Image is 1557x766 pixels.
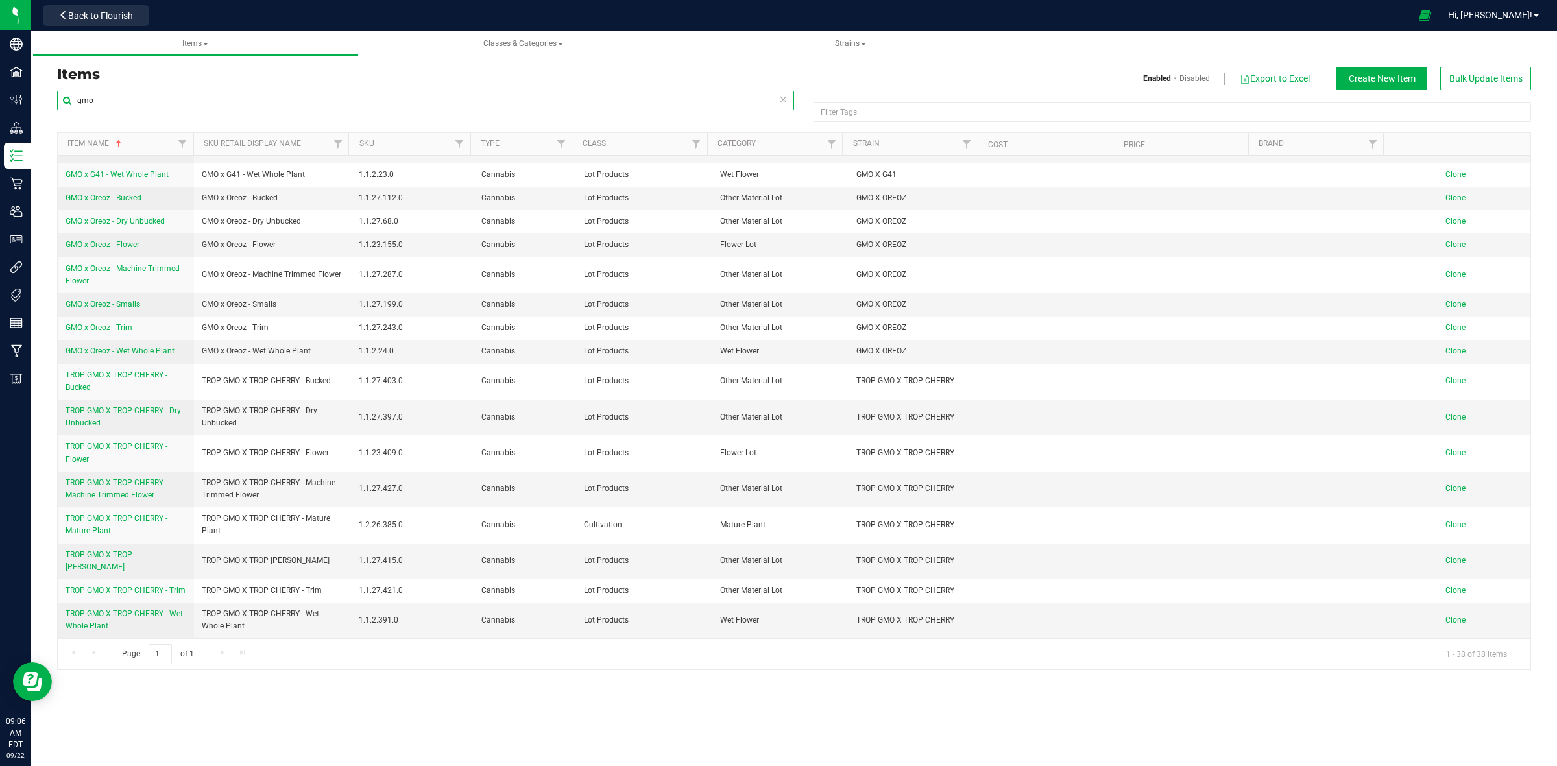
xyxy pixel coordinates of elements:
[481,614,568,627] span: Cannabis
[1445,193,1479,202] a: Clone
[1259,139,1284,148] a: Brand
[481,169,568,181] span: Cannabis
[583,139,606,148] a: Class
[720,192,841,204] span: Other Material Lot
[10,149,23,162] inline-svg: Inventory
[66,192,141,204] a: GMO x Oreoz - Bucked
[149,644,172,664] input: 1
[1449,73,1523,84] span: Bulk Update Items
[1445,520,1479,529] a: Clone
[584,584,705,597] span: Lot Products
[359,584,466,597] span: 1.1.27.421.0
[66,550,132,571] span: TROP GMO X TROP [PERSON_NAME]
[10,38,23,51] inline-svg: Company
[1143,73,1171,84] a: Enabled
[1445,556,1466,565] span: Clone
[856,375,977,387] span: TROP GMO X TROP CHERRY
[1445,170,1479,179] a: Clone
[66,549,186,573] a: TROP GMO X TROP [PERSON_NAME]
[821,133,842,155] a: Filter
[1239,67,1310,90] button: Export to Excel
[1445,484,1466,493] span: Clone
[1440,67,1531,90] button: Bulk Update Items
[1445,240,1479,249] a: Clone
[13,662,52,701] iframe: Resource center
[720,375,841,387] span: Other Material Lot
[481,555,568,567] span: Cannabis
[202,477,343,501] span: TROP GMO X TROP CHERRY - Machine Trimmed Flower
[1336,67,1427,90] button: Create New Item
[111,644,204,664] span: Page of 1
[481,139,500,148] a: Type
[202,239,276,251] span: GMO x Oreoz - Flower
[10,317,23,329] inline-svg: Reports
[1445,147,1479,156] a: Clone
[1445,217,1466,226] span: Clone
[720,584,841,597] span: Other Material Lot
[66,609,183,630] span: TROP GMO X TROP CHERRY - Wet Whole Plant
[1445,193,1466,202] span: Clone
[10,177,23,190] inline-svg: Retail
[66,608,186,632] a: TROP GMO X TROP CHERRY - Wet Whole Plant
[1410,3,1440,28] span: Open Ecommerce Menu
[584,239,705,251] span: Lot Products
[66,300,140,309] span: GMO x Oreoz - Smalls
[202,375,331,387] span: TROP GMO X TROP CHERRY - Bucked
[202,405,343,429] span: TROP GMO X TROP CHERRY - Dry Unbucked
[584,614,705,627] span: Lot Products
[720,345,841,357] span: Wet Flower
[66,346,175,355] span: GMO x Oreoz - Wet Whole Plant
[66,322,132,334] a: GMO x Oreoz - Trim
[584,269,705,281] span: Lot Products
[359,239,466,251] span: 1.1.23.155.0
[1445,217,1479,226] a: Clone
[66,406,181,427] span: TROP GMO X TROP CHERRY - Dry Unbucked
[835,39,866,48] span: Strains
[720,322,841,334] span: Other Material Lot
[68,10,133,21] span: Back to Flourish
[856,169,977,181] span: GMO X G41
[202,169,305,181] span: GMO x G41 - Wet Whole Plant
[481,447,568,459] span: Cannabis
[202,512,343,537] span: TROP GMO X TROP CHERRY - Mature Plant
[66,405,186,429] a: TROP GMO X TROP CHERRY - Dry Unbucked
[66,239,139,251] a: GMO x Oreoz - Flower
[10,261,23,274] inline-svg: Integrations
[359,322,466,334] span: 1.1.27.243.0
[66,323,132,332] span: GMO x Oreoz - Trim
[856,269,977,281] span: GMO X OREOZ
[66,263,186,287] a: GMO x Oreoz - Machine Trimmed Flower
[856,519,977,531] span: TROP GMO X TROP CHERRY
[1445,147,1466,156] span: Clone
[481,483,568,495] span: Cannabis
[1445,484,1479,493] a: Clone
[66,442,167,463] span: TROP GMO X TROP CHERRY - Flower
[481,375,568,387] span: Cannabis
[327,133,348,155] a: Filter
[856,298,977,311] span: GMO X OREOZ
[1445,323,1479,332] a: Clone
[202,555,330,567] span: TROP GMO X TROP [PERSON_NAME]
[856,411,977,424] span: TROP GMO X TROP CHERRY
[1445,448,1479,457] a: Clone
[1445,170,1466,179] span: Clone
[66,440,186,465] a: TROP GMO X TROP CHERRY - Flower
[359,169,466,181] span: 1.1.2.23.0
[10,66,23,78] inline-svg: Facilities
[6,715,25,750] p: 09:06 AM EDT
[720,614,841,627] span: Wet Flower
[1445,616,1466,625] span: Clone
[481,584,568,597] span: Cannabis
[584,519,705,531] span: Cultivation
[359,215,466,228] span: 1.1.27.68.0
[10,93,23,106] inline-svg: Configuration
[1179,73,1210,84] a: Disabled
[66,586,186,595] span: TROP GMO X TROP CHERRY - Trim
[988,140,1008,149] a: Cost
[481,411,568,424] span: Cannabis
[686,133,707,155] a: Filter
[856,614,977,627] span: TROP GMO X TROP CHERRY
[584,322,705,334] span: Lot Products
[359,519,466,531] span: 1.2.26.385.0
[359,411,466,424] span: 1.1.27.397.0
